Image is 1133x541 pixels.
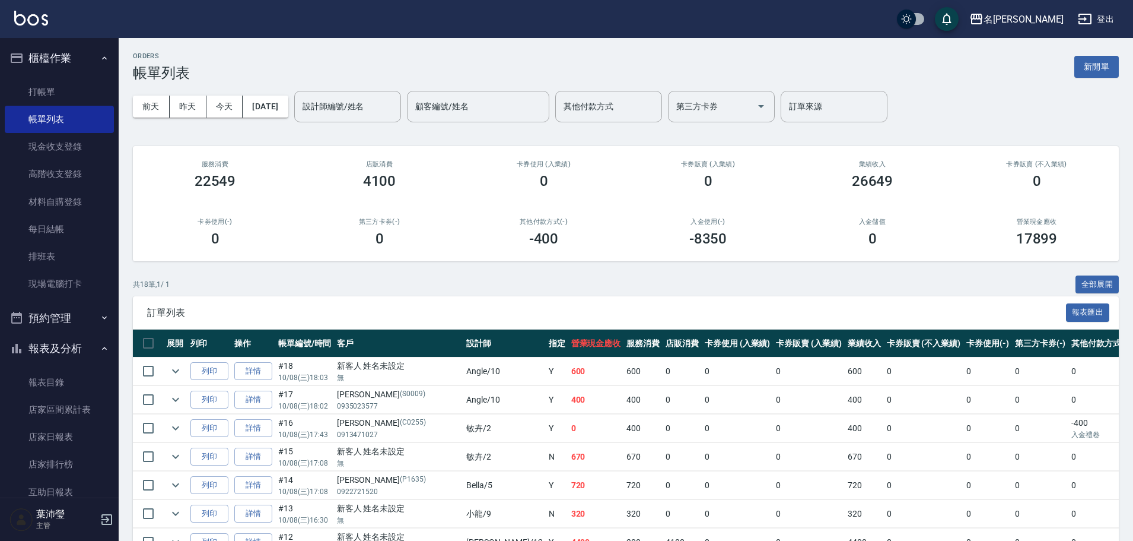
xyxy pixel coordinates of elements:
[568,500,624,528] td: 320
[167,419,184,437] button: expand row
[400,417,426,429] p: (C0255)
[337,502,461,515] div: 新客人 姓名未設定
[5,160,114,188] a: 高階收支登錄
[845,386,884,414] td: 400
[1071,429,1131,440] p: 入金禮卷
[9,508,33,531] img: Person
[704,173,712,189] h3: 0
[623,500,663,528] td: 320
[190,362,228,381] button: 列印
[190,505,228,523] button: 列印
[1016,230,1058,247] h3: 17899
[278,486,331,497] p: 10/08 (三) 17:08
[623,472,663,499] td: 720
[773,472,845,499] td: 0
[311,160,447,168] h2: 店販消費
[663,386,702,414] td: 0
[5,216,114,243] a: 每日結帳
[1074,56,1119,78] button: 新開單
[5,270,114,298] a: 現場電腦打卡
[334,330,464,357] th: 客戶
[167,505,184,523] button: expand row
[5,78,114,106] a: 打帳單
[884,443,963,471] td: 0
[133,65,190,81] h3: 帳單列表
[190,391,228,409] button: 列印
[845,330,884,357] th: 業績收入
[845,443,884,471] td: 670
[234,419,272,438] a: 詳情
[568,330,624,357] th: 營業現金應收
[36,508,97,520] h5: 葉沛瑩
[623,357,663,385] td: 600
[1075,276,1119,294] button: 全部展開
[1074,61,1119,72] a: 新開單
[640,218,776,226] h2: 入金使用(-)
[14,11,48,26] img: Logo
[1012,386,1069,414] td: 0
[133,52,190,60] h2: ORDERS
[133,279,170,290] p: 共 18 筆, 1 / 1
[963,386,1012,414] td: 0
[167,476,184,494] button: expand row
[5,369,114,396] a: 報表目錄
[278,429,331,440] p: 10/08 (三) 17:43
[337,401,461,412] p: 0935023577
[337,372,461,383] p: 無
[623,415,663,442] td: 400
[773,386,845,414] td: 0
[845,357,884,385] td: 600
[147,307,1066,319] span: 訂單列表
[463,386,545,414] td: Angle /10
[463,330,545,357] th: 設計師
[663,443,702,471] td: 0
[623,443,663,471] td: 670
[5,133,114,160] a: 現金收支登錄
[5,43,114,74] button: 櫃檯作業
[190,419,228,438] button: 列印
[5,333,114,364] button: 報表及分析
[337,474,461,486] div: [PERSON_NAME]
[463,357,545,385] td: Angle /10
[963,330,1012,357] th: 卡券使用(-)
[275,357,334,385] td: #18
[206,96,243,118] button: 今天
[278,372,331,383] p: 10/08 (三) 18:03
[623,330,663,357] th: 服務消費
[845,500,884,528] td: 320
[1066,306,1110,318] a: 報表匯出
[195,173,236,189] h3: 22549
[1012,330,1069,357] th: 第三方卡券(-)
[773,443,845,471] td: 0
[663,357,702,385] td: 0
[1012,472,1069,499] td: 0
[868,230,877,247] h3: 0
[36,520,97,531] p: 主管
[1012,500,1069,528] td: 0
[884,500,963,528] td: 0
[568,386,624,414] td: 400
[546,415,568,442] td: Y
[884,330,963,357] th: 卡券販賣 (不入業績)
[5,396,114,423] a: 店家區間累計表
[752,97,771,116] button: Open
[375,230,384,247] h3: 0
[5,188,114,216] a: 材料自購登錄
[1012,443,1069,471] td: 0
[529,230,559,247] h3: -400
[663,472,702,499] td: 0
[167,362,184,380] button: expand row
[546,443,568,471] td: N
[702,443,774,471] td: 0
[167,391,184,409] button: expand row
[5,106,114,133] a: 帳單列表
[400,474,426,486] p: (P1635)
[147,160,283,168] h3: 服務消費
[702,330,774,357] th: 卡券使用 (入業績)
[275,330,334,357] th: 帳單編號/時間
[663,330,702,357] th: 店販消費
[164,330,187,357] th: 展開
[147,218,283,226] h2: 卡券使用(-)
[884,386,963,414] td: 0
[568,472,624,499] td: 720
